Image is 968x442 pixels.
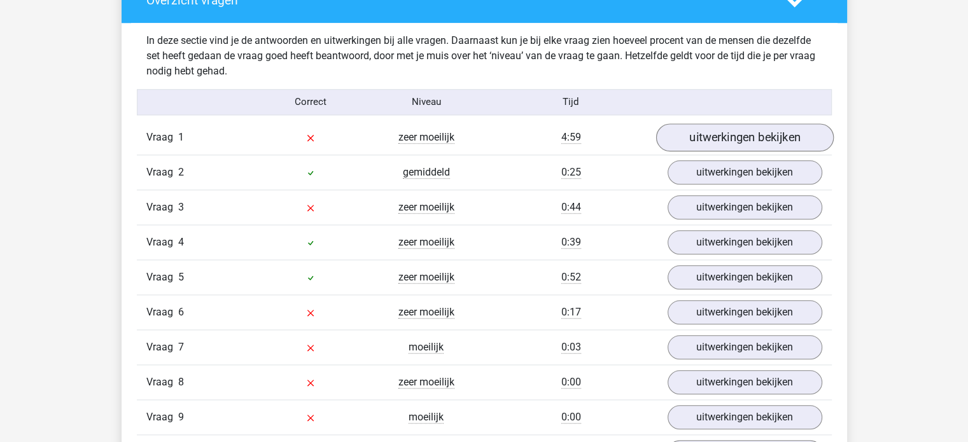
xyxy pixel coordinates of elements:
[561,131,581,144] span: 4:59
[398,376,454,389] span: zeer moeilijk
[178,411,184,423] span: 9
[561,306,581,319] span: 0:17
[561,411,581,424] span: 0:00
[178,166,184,178] span: 2
[403,166,450,179] span: gemiddeld
[398,306,454,319] span: zeer moeilijk
[178,131,184,143] span: 1
[561,201,581,214] span: 0:44
[146,305,178,320] span: Vraag
[146,235,178,250] span: Vraag
[561,166,581,179] span: 0:25
[178,236,184,248] span: 4
[146,165,178,180] span: Vraag
[178,376,184,388] span: 8
[146,375,178,390] span: Vraag
[668,265,822,289] a: uitwerkingen bekijken
[668,300,822,324] a: uitwerkingen bekijken
[409,341,444,354] span: moeilijk
[137,33,832,79] div: In deze sectie vind je de antwoorden en uitwerkingen bij alle vragen. Daarnaast kun je bij elke v...
[656,123,833,151] a: uitwerkingen bekijken
[146,340,178,355] span: Vraag
[484,95,657,109] div: Tijd
[561,341,581,354] span: 0:03
[398,271,454,284] span: zeer moeilijk
[146,200,178,215] span: Vraag
[146,270,178,285] span: Vraag
[668,230,822,254] a: uitwerkingen bekijken
[178,201,184,213] span: 3
[668,370,822,394] a: uitwerkingen bekijken
[146,410,178,425] span: Vraag
[398,131,454,144] span: zeer moeilijk
[668,160,822,184] a: uitwerkingen bekijken
[178,341,184,353] span: 7
[368,95,484,109] div: Niveau
[253,95,368,109] div: Correct
[668,335,822,359] a: uitwerkingen bekijken
[146,130,178,145] span: Vraag
[178,271,184,283] span: 5
[668,195,822,219] a: uitwerkingen bekijken
[668,405,822,429] a: uitwerkingen bekijken
[409,411,444,424] span: moeilijk
[178,306,184,318] span: 6
[561,376,581,389] span: 0:00
[561,271,581,284] span: 0:52
[561,236,581,249] span: 0:39
[398,201,454,214] span: zeer moeilijk
[398,236,454,249] span: zeer moeilijk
